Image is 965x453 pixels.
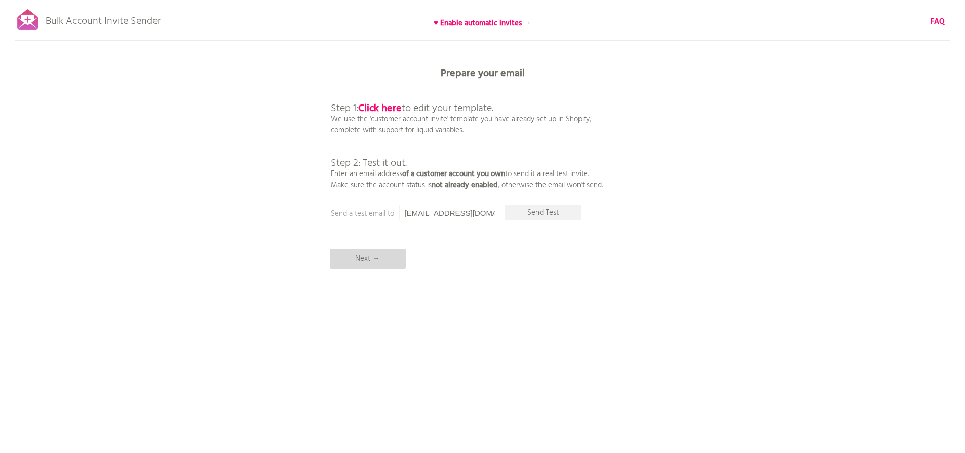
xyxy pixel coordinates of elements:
span: Step 1: to edit your template. [331,100,493,117]
b: not already enabled [432,179,498,191]
p: Send Test [505,205,581,220]
b: FAQ [931,16,945,28]
p: Send a test email to [331,208,533,219]
b: of a customer account you own [402,168,505,180]
p: Next → [330,249,406,269]
b: Prepare your email [441,65,525,82]
p: We use the 'customer account invite' template you have already set up in Shopify, complete with s... [331,81,603,191]
b: ♥ Enable automatic invites → [434,17,531,29]
a: FAQ [931,16,945,27]
p: Bulk Account Invite Sender [46,6,161,31]
a: Click here [358,100,402,117]
span: Step 2: Test it out. [331,155,407,171]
